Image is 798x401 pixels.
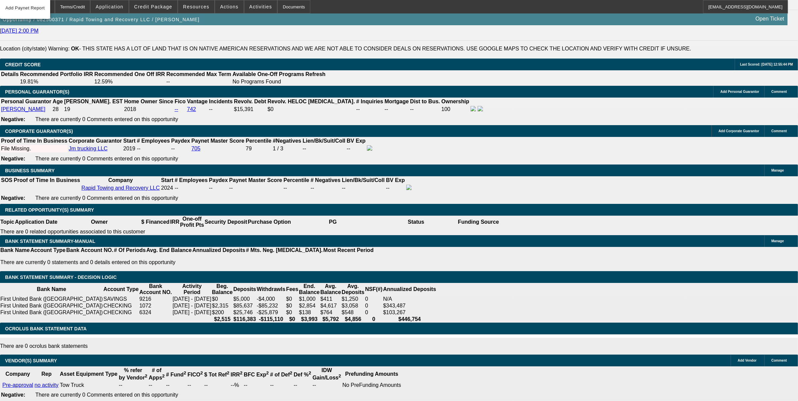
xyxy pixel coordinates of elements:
th: Deposits [233,283,256,296]
th: IRR [170,216,180,228]
td: 6324 [139,309,172,316]
td: -- [171,145,190,152]
b: BV Exp [347,138,366,144]
td: $411 [320,296,341,302]
b: # Inquiries [356,99,383,104]
th: Most Recent Period [323,247,374,254]
span: Comment [771,359,787,362]
b: Ownership [441,99,469,104]
span: Comment [771,129,787,133]
b: Paynet Master Score [192,138,244,144]
th: Account Type [103,283,139,296]
a: [PERSON_NAME] [1,106,45,112]
td: -- [302,145,346,152]
td: $0 [286,296,299,302]
b: [PERSON_NAME]. EST [64,99,123,104]
b: Incidents [209,99,233,104]
td: -$4,000 [256,296,286,302]
b: Mortgage [385,99,409,104]
a: Rapid Towing and Recovery LLC [81,185,160,191]
th: $5,792 [320,316,341,323]
th: $0 [286,316,299,323]
img: facebook-icon.png [367,145,372,151]
b: Negative: [1,392,25,398]
button: Credit Package [129,0,177,13]
td: -$25,879 [256,309,286,316]
b: Fico [175,99,186,104]
td: -- [346,145,366,152]
td: $3,058 [341,302,365,309]
a: Jm trucking LLC [69,146,108,151]
td: $0 [286,309,299,316]
label: - THIS STATE HAS A LOT OF LAND THAT IS ON NATIVE AMERICAN RESERVATIONS AND WE ARE NOT ABLE TO CON... [71,46,691,51]
span: RELATED OPPORTUNITY(S) SUMMARY [5,207,94,213]
sup: 2 [266,370,269,375]
td: $0 [286,302,299,309]
th: $116,383 [233,316,256,323]
b: # Employees [175,177,208,183]
span: Activities [249,4,272,9]
td: 2019 [123,145,136,152]
span: Add Personal Guarantor [720,90,759,94]
b: # Fund [166,372,186,377]
td: -$85,232 [256,302,286,309]
span: Resources [183,4,209,9]
sup: 2 [339,373,341,378]
span: PERSONAL GUARANTOR(S) [5,89,69,95]
b: $ Tot Ref [204,372,230,377]
td: $200 [212,309,233,316]
b: # of Apps [149,367,165,380]
th: PG [291,216,374,228]
button: Resources [178,0,214,13]
b: Percentile [283,177,309,183]
b: Def % [294,372,311,377]
span: Add Paynet Report [5,4,45,12]
td: 9216 [139,296,172,302]
b: Age [53,99,63,104]
td: $2,854 [299,302,320,309]
img: facebook-icon.png [406,185,412,190]
th: One-off Profit Pts [180,216,204,228]
td: $764 [320,309,341,316]
th: Application Date [14,216,58,228]
td: -- [356,106,383,113]
span: Bank Statement Summary - Decision Logic [5,275,117,280]
b: Prefunding Amounts [345,371,398,377]
th: $ Financed [141,216,170,228]
b: BV Exp [386,177,405,183]
td: CHECKING [103,302,139,309]
td: -- [342,184,385,192]
td: Tow Truck [60,382,118,389]
td: 19 [64,106,123,113]
td: -- [166,382,186,389]
button: Actions [215,0,244,13]
sup: 2 [227,370,229,375]
img: facebook-icon.png [471,106,476,111]
td: $1,000 [299,296,320,302]
button: Application [91,0,128,13]
td: -- [243,382,269,389]
th: Proof of Time In Business [13,177,80,184]
td: 2024 [161,184,174,192]
b: Start [123,138,135,144]
span: -- [175,185,178,191]
td: 19.81% [20,78,93,85]
b: Company [5,371,30,377]
td: 28 [52,106,63,113]
b: Negative: [1,195,25,201]
div: $103,267 [383,309,436,316]
td: -- [148,382,165,389]
th: $2,515 [212,316,233,323]
span: Add Vendor [738,359,757,362]
span: There are currently 0 Comments entered on this opportunity [35,195,178,201]
th: Available One-Off Programs [232,71,305,78]
td: $548 [341,309,365,316]
th: Status [375,216,458,228]
b: Corporate Guarantor [69,138,122,144]
th: Purchase Option [247,216,291,228]
a: 705 [192,146,201,151]
span: Actions [220,4,239,9]
span: 2018 [124,106,136,112]
td: $1,250 [341,296,365,302]
b: Paydex [209,177,228,183]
